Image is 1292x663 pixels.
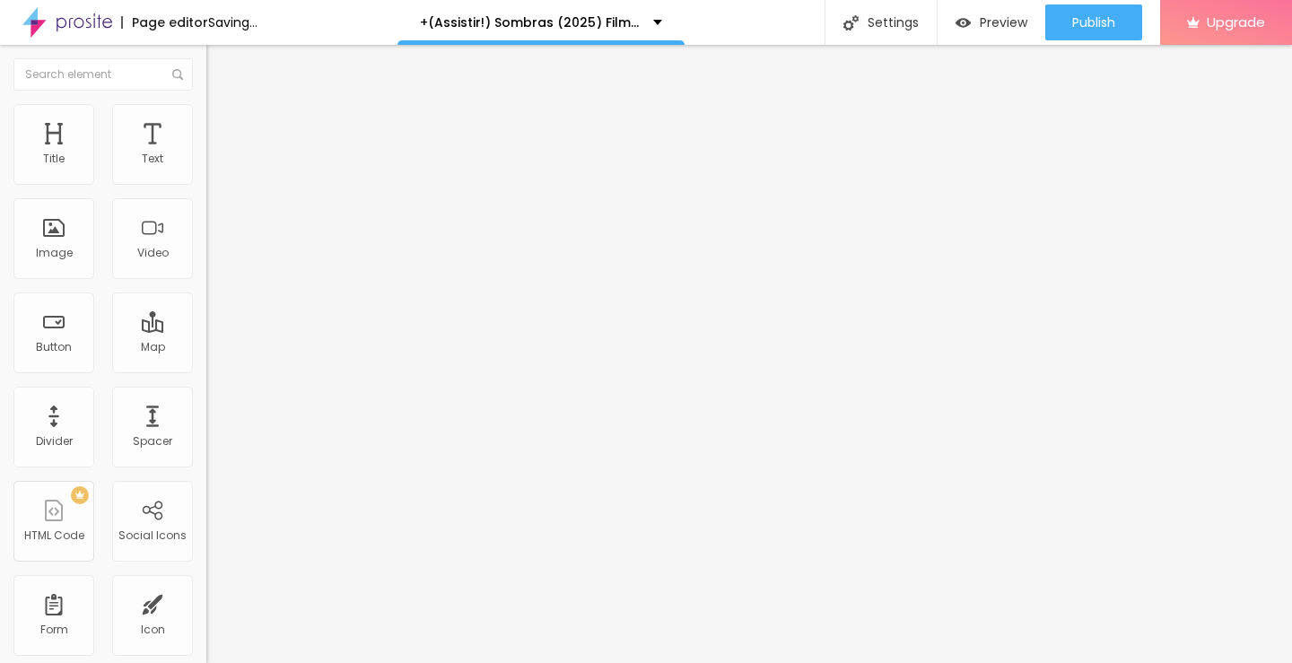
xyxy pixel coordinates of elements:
[40,624,68,636] div: Form
[1072,15,1115,30] span: Publish
[118,529,187,542] div: Social Icons
[1207,14,1265,30] span: Upgrade
[36,247,73,259] div: Image
[36,341,72,353] div: Button
[121,16,208,29] div: Page editor
[843,15,859,31] img: Icone
[36,435,73,448] div: Divider
[420,16,640,29] p: +(Assistir!) Sombras (2025) Filme Completo Online Dublado em Português
[141,341,165,353] div: Map
[133,435,172,448] div: Spacer
[956,15,971,31] img: view-1.svg
[137,247,169,259] div: Video
[1045,4,1142,40] button: Publish
[206,45,1292,663] iframe: Editor
[43,153,65,165] div: Title
[208,16,258,29] div: Saving...
[13,58,193,91] input: Search element
[172,69,183,80] img: Icone
[980,15,1027,30] span: Preview
[938,4,1045,40] button: Preview
[141,624,165,636] div: Icon
[142,153,163,165] div: Text
[24,529,84,542] div: HTML Code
